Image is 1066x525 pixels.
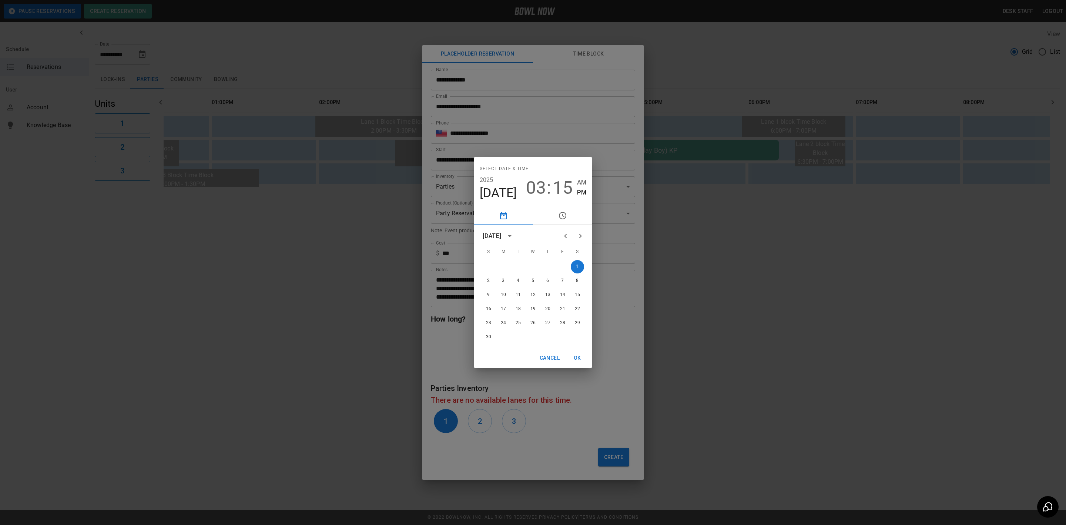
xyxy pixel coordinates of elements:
[526,177,546,198] button: 03
[566,351,589,365] button: OK
[571,274,584,288] button: 8
[497,245,510,259] span: Monday
[541,245,554,259] span: Thursday
[482,288,495,302] button: 9
[480,163,529,175] span: Select date & time
[577,187,586,197] button: PM
[482,316,495,330] button: 23
[483,232,501,240] div: [DATE]
[480,175,493,185] button: 2025
[571,260,584,273] button: 1
[556,288,569,302] button: 14
[541,302,554,316] button: 20
[482,330,495,344] button: 30
[482,245,495,259] span: Sunday
[533,207,592,225] button: pick time
[577,177,586,187] button: AM
[556,245,569,259] span: Friday
[526,288,540,302] button: 12
[526,274,540,288] button: 5
[537,351,563,365] button: Cancel
[571,288,584,302] button: 15
[571,245,584,259] span: Saturday
[480,185,517,201] button: [DATE]
[512,245,525,259] span: Tuesday
[556,316,569,330] button: 28
[571,316,584,330] button: 29
[556,302,569,316] button: 21
[482,274,495,288] button: 2
[474,207,533,225] button: pick date
[571,302,584,316] button: 22
[526,302,540,316] button: 19
[512,302,525,316] button: 18
[558,229,573,243] button: Previous month
[556,274,569,288] button: 7
[497,302,510,316] button: 17
[547,177,551,198] span: :
[526,245,540,259] span: Wednesday
[512,316,525,330] button: 25
[482,302,495,316] button: 16
[541,274,554,288] button: 6
[503,230,516,242] button: calendar view is open, switch to year view
[573,229,588,243] button: Next month
[497,316,510,330] button: 24
[512,288,525,302] button: 11
[497,274,510,288] button: 3
[553,177,573,198] button: 15
[541,288,554,302] button: 13
[512,274,525,288] button: 4
[526,316,540,330] button: 26
[497,288,510,302] button: 10
[541,316,554,330] button: 27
